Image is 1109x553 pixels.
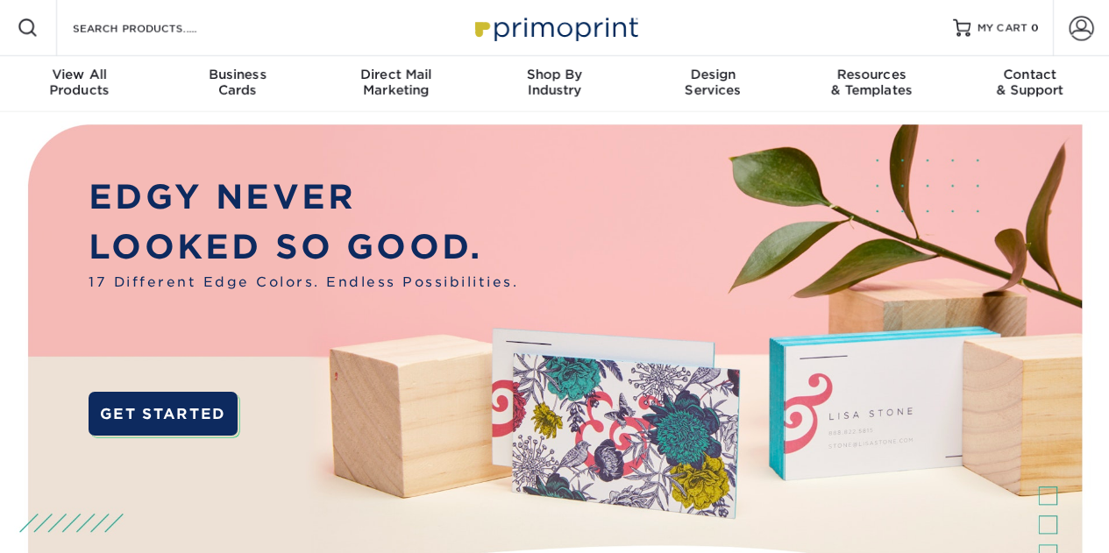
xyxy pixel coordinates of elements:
[475,56,634,112] a: Shop ByIndustry
[159,67,317,82] span: Business
[89,223,518,273] p: LOOKED SO GOOD.
[793,67,951,82] span: Resources
[950,56,1109,112] a: Contact& Support
[793,56,951,112] a: Resources& Templates
[634,67,793,98] div: Services
[159,67,317,98] div: Cards
[159,56,317,112] a: BusinessCards
[1031,22,1039,34] span: 0
[316,67,475,82] span: Direct Mail
[793,67,951,98] div: & Templates
[89,273,518,293] span: 17 Different Edge Colors. Endless Possibilities.
[950,67,1109,82] span: Contact
[475,67,634,98] div: Industry
[950,67,1109,98] div: & Support
[71,18,242,39] input: SEARCH PRODUCTS.....
[977,21,1027,36] span: MY CART
[89,392,237,436] a: GET STARTED
[634,56,793,112] a: DesignServices
[316,67,475,98] div: Marketing
[467,9,643,46] img: Primoprint
[316,56,475,112] a: Direct MailMarketing
[89,173,518,223] p: EDGY NEVER
[634,67,793,82] span: Design
[475,67,634,82] span: Shop By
